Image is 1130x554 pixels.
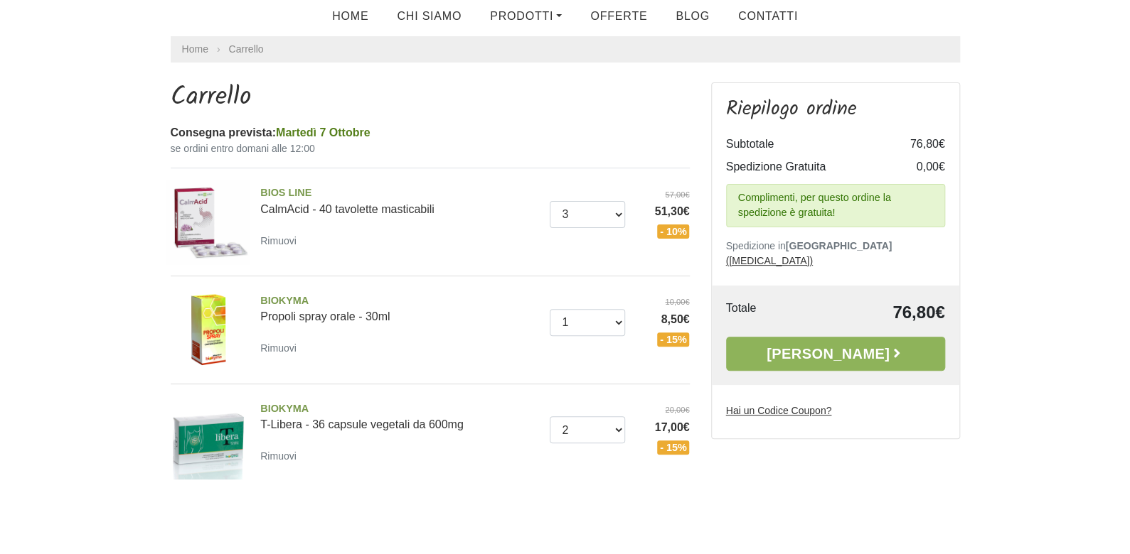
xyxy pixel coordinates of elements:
[636,419,690,436] span: 17,00€
[657,440,690,455] span: - 15%
[166,180,250,264] img: CalmAcid - 40 tavolette masticabili
[726,156,888,178] td: Spedizione Gratuita
[726,133,888,156] td: Subtotale
[166,288,250,372] img: Propoli spray orale - 30ml
[182,42,208,57] a: Home
[726,97,945,121] h3: Riepilogo ordine
[576,2,661,31] a: OFFERTE
[657,224,690,239] span: - 10%
[260,401,539,417] span: BIOKYMA
[636,296,690,308] del: 10,00€
[888,133,945,156] td: 76,80€
[806,300,945,325] td: 76,80€
[260,235,297,246] small: Rimuovi
[661,2,724,31] a: Blog
[636,189,690,201] del: 57,00€
[260,342,297,354] small: Rimuovi
[260,232,302,249] a: Rimuovi
[171,141,690,156] small: se ordini entro domani alle 12:00
[260,185,539,215] a: BIOS LINECalmAcid - 40 tavolette masticabili
[636,404,690,416] del: 20,00€
[260,450,297,462] small: Rimuovi
[166,396,250,480] img: T-Libera - 36 capsule vegetali da 600mg
[260,447,302,465] a: Rimuovi
[636,311,690,328] span: 8,50€
[786,240,892,251] b: [GEOGRAPHIC_DATA]
[636,203,690,220] span: 51,30€
[318,2,383,31] a: Home
[657,332,690,347] span: - 15%
[888,156,945,178] td: 0,00€
[726,405,832,416] u: Hai un Codice Coupon?
[724,2,812,31] a: Contatti
[726,403,832,418] label: Hai un Codice Coupon?
[726,337,945,371] a: [PERSON_NAME]
[383,2,476,31] a: Chi Siamo
[229,43,264,55] a: Carrello
[260,339,302,357] a: Rimuovi
[726,300,806,325] td: Totale
[171,124,690,141] div: Consegna prevista:
[476,2,576,31] a: Prodotti
[260,293,539,309] span: BIOKYMA
[171,82,690,113] h1: Carrello
[726,239,945,268] p: Spedizione in
[260,293,539,323] a: BIOKYMAPropoli spray orale - 30ml
[260,185,539,201] span: BIOS LINE
[260,401,539,431] a: BIOKYMAT-Libera - 36 capsule vegetali da 600mg
[171,36,960,63] nav: breadcrumb
[276,126,370,138] span: Martedì 7 Ottobre
[726,255,813,266] a: ([MEDICAL_DATA])
[726,184,945,227] div: Complimenti, per questo ordine la spedizione è gratuita!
